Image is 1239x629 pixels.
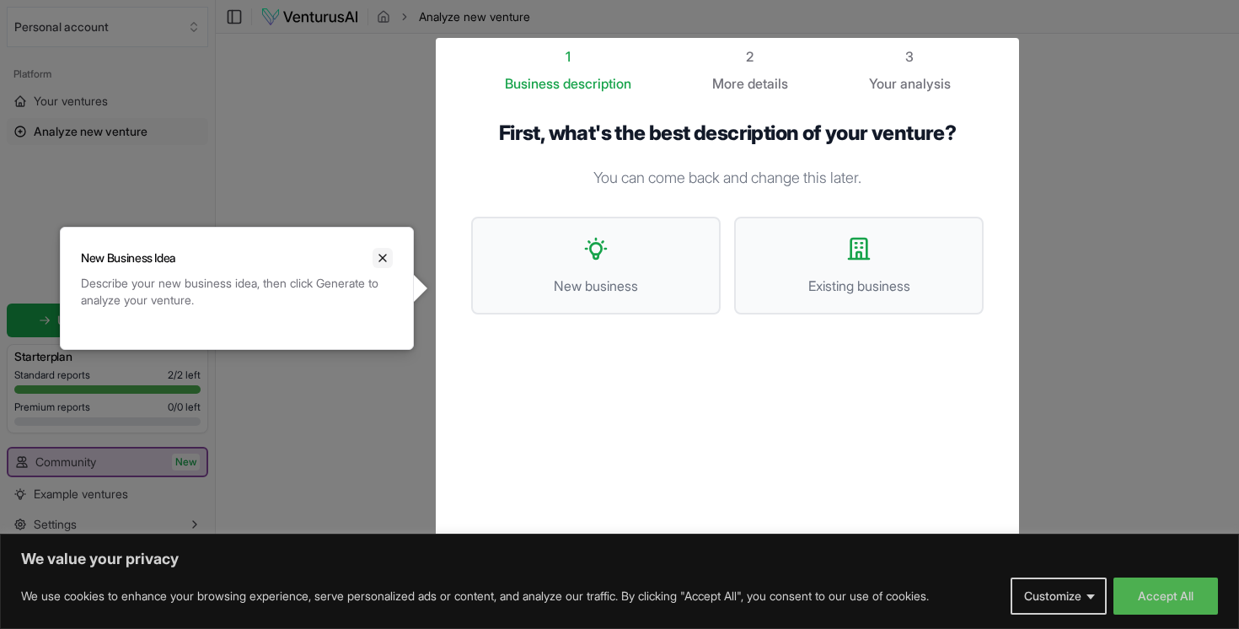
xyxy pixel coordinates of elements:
p: We use cookies to enhance your browsing experience, serve personalized ads or content, and analyz... [21,586,929,606]
button: Close [373,248,393,268]
button: Accept All [1113,578,1218,615]
p: We value your privacy [21,549,1218,569]
h3: New Business Idea [81,250,176,266]
button: Customize [1011,578,1107,615]
div: Describe your new business idea, then click Generate to analyze your venture. [81,275,393,309]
